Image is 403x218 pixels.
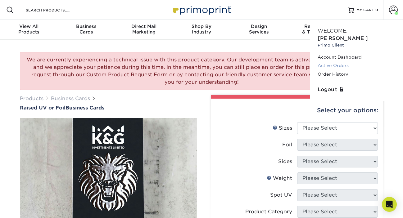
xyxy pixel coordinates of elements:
[20,105,66,111] span: Raised UV or Foil
[375,8,378,12] span: 0
[2,199,53,216] iframe: Google Customer Reviews
[288,24,345,35] div: & Templates
[216,99,378,122] div: Select your options:
[20,105,197,111] a: Raised UV or FoilBusiness Cards
[288,24,345,29] span: Resources
[270,191,292,199] div: Spot UV
[318,70,396,78] a: Order History
[25,6,86,14] input: SEARCH PRODUCTS.....
[115,24,173,29] span: Direct Mail
[20,52,383,90] div: We are currently experiencing a technical issue with this product category. Our development team ...
[57,24,115,29] span: Business
[51,96,90,101] a: Business Cards
[20,96,43,101] a: Products
[173,20,230,40] a: Shop ByIndustry
[318,53,396,61] a: Account Dashboard
[115,24,173,35] div: Marketing
[115,20,173,40] a: Direct MailMarketing
[318,28,347,34] span: Welcome,
[170,3,233,16] img: Primoprint
[278,158,292,165] div: Sides
[173,24,230,35] div: Industry
[318,42,396,48] small: Primo Client
[57,24,115,35] div: Cards
[245,208,292,216] div: Product Category
[230,24,288,29] span: Design
[288,20,345,40] a: Resources& Templates
[230,24,288,35] div: Services
[318,35,368,41] span: [PERSON_NAME]
[57,20,115,40] a: BusinessCards
[273,124,292,132] div: Sizes
[173,24,230,29] span: Shop By
[282,141,292,149] div: Foil
[382,197,397,212] div: Open Intercom Messenger
[356,7,374,13] span: MY CART
[20,105,197,111] h1: Business Cards
[318,86,396,93] a: Logout
[318,61,396,70] a: Active Orders
[267,175,292,182] div: Weight
[230,20,288,40] a: DesignServices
